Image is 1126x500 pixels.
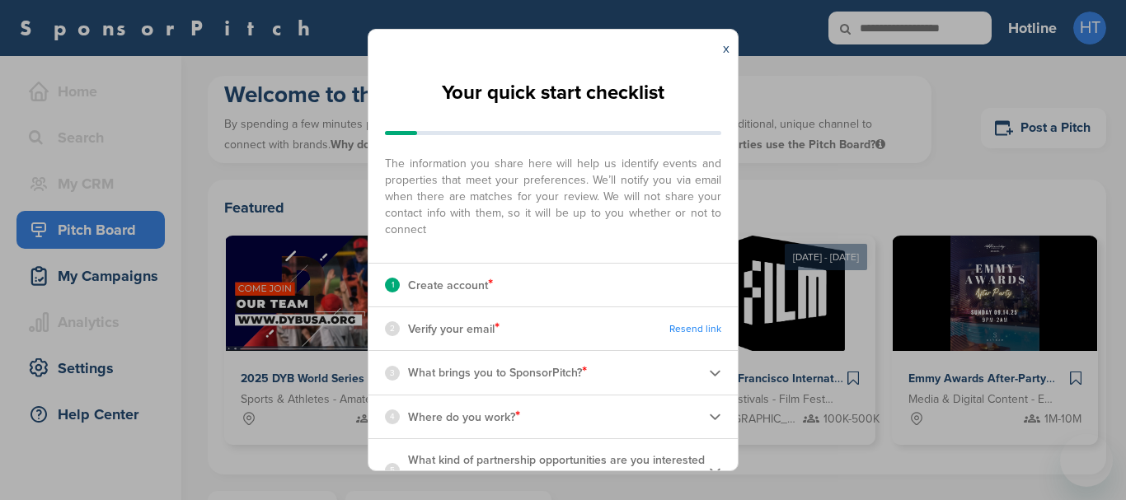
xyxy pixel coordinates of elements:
p: What brings you to SponsorPitch? [408,362,587,383]
img: Checklist arrow 2 [709,367,721,379]
div: 3 [385,366,400,381]
iframe: Button to launch messaging window [1060,434,1113,487]
p: What kind of partnership opportunities are you interested in for your first campaign? [408,450,709,491]
p: Verify your email [408,318,500,339]
img: Checklist arrow 2 [709,410,721,423]
div: 2 [385,321,400,336]
p: Where do you work? [408,406,520,428]
h2: Your quick start checklist [442,75,664,111]
p: Create account [408,274,493,296]
div: 4 [385,409,400,424]
a: Resend link [669,323,721,335]
div: 1 [385,278,400,292]
div: 5 [385,463,400,478]
img: Checklist arrow 2 [709,465,721,477]
span: The information you share here will help us identify events and properties that meet your prefere... [385,147,721,238]
a: x [723,40,730,57]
